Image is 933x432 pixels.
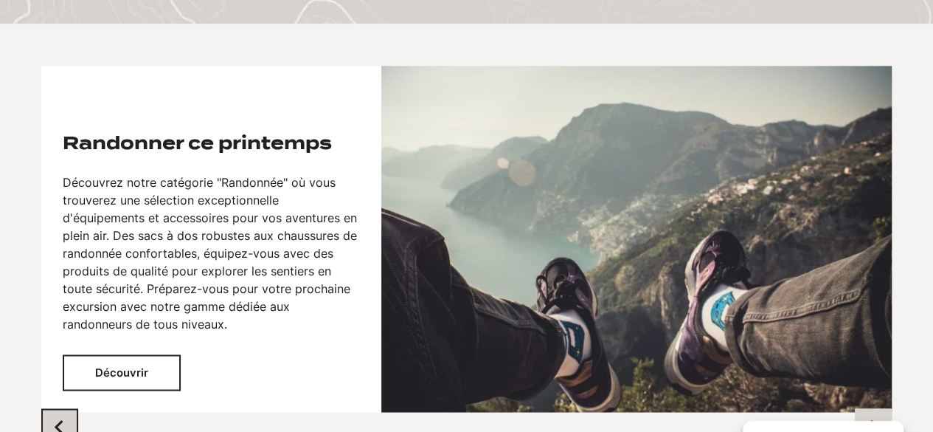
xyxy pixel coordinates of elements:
p: Découvrez notre catégorie "Randonnée" où vous trouverez une sélection exceptionnelle d'équipement... [63,174,360,333]
button: Découvrir [63,354,181,391]
h2: Randonner ce printemps [63,134,332,152]
p: Paddle [307,87,360,105]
